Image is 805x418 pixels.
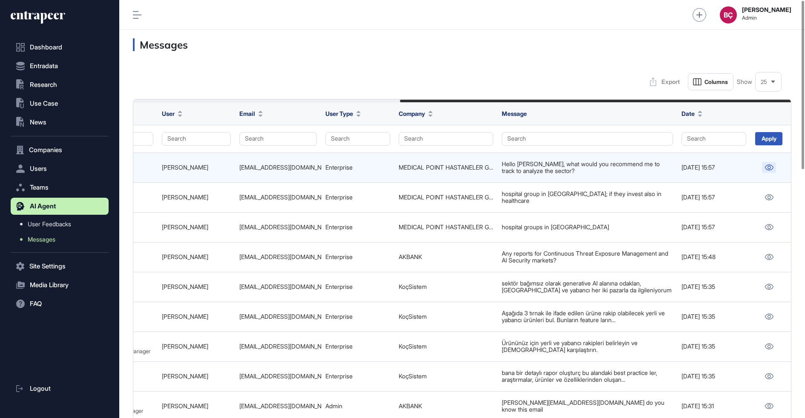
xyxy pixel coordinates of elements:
span: Columns [704,79,728,85]
div: [DATE] 15:57 [681,164,746,171]
button: News [11,114,109,131]
div: Apply [755,132,782,145]
span: Message [502,110,527,117]
button: User Type [325,109,361,118]
span: Users [30,165,47,172]
span: Teams [30,184,49,191]
span: Show [737,78,752,85]
button: Media Library [11,277,109,294]
a: Logout [11,380,109,397]
button: Email [239,109,263,118]
span: Date [681,109,695,118]
span: Research [30,81,57,88]
a: MEDICAL POINT HASTANELER GRUBU [399,164,505,171]
div: Enterprise [325,194,390,201]
div: [DATE] 15:35 [681,373,746,380]
span: Companies [29,147,62,153]
div: [EMAIL_ADDRESS][DOMAIN_NAME] [239,313,317,320]
span: Site Settings [29,263,66,270]
span: Entradata [30,63,58,69]
button: FAQ [11,295,109,312]
a: AKBANK [399,402,422,409]
div: Admin [325,403,390,409]
div: [EMAIL_ADDRESS][DOMAIN_NAME] [239,373,317,380]
button: Search [325,132,390,146]
a: Messages [15,232,109,247]
a: KoçSistem [399,372,427,380]
button: Companies [11,141,109,159]
div: [DATE] 15:35 [681,283,746,290]
span: Email [239,109,255,118]
button: Columns [688,73,733,90]
div: Competitor Analysis Manager [79,348,150,355]
div: hospital group in [GEOGRAPHIC_DATA]; if they invest also in healthcare [502,190,673,205]
div: [DATE] 15:35 [681,343,746,350]
span: AI Agent [30,203,56,210]
span: User Feedbacks [28,221,71,228]
a: [PERSON_NAME] [162,193,208,201]
button: Search [502,132,673,146]
span: Logout [30,385,51,392]
div: hospital groups in [GEOGRAPHIC_DATA] [502,224,673,231]
button: Search [239,132,317,146]
div: [EMAIL_ADDRESS][DOMAIN_NAME] [239,343,317,350]
div: [EMAIL_ADDRESS][DOMAIN_NAME] [239,194,317,201]
div: [EMAIL_ADDRESS][DOMAIN_NAME] [239,254,317,260]
div: Ürününüz için yerli ve yabancı rakipleri belirleyin ve [DEMOGRAPHIC_DATA] karşılaştırın. [502,340,673,354]
a: [PERSON_NAME] [162,223,208,231]
a: [PERSON_NAME] [162,313,208,320]
button: Use Case [11,95,109,112]
button: Entradata [11,58,109,75]
div: Enterprise [325,313,390,320]
span: Media Library [30,282,69,288]
div: [DATE] 15:35 [681,313,746,320]
div: [DATE] 15:57 [681,194,746,201]
a: MEDICAL POINT HASTANELER GRUBU [399,193,505,201]
div: Enterprise [325,254,390,260]
a: [PERSON_NAME] [162,253,208,260]
div: [DATE] 15:31 [681,403,746,409]
span: Messages [28,236,55,243]
span: Dashboard [30,44,62,51]
div: Enterprise [325,343,390,350]
span: Admin [742,15,791,21]
span: User [162,109,175,118]
button: User [162,109,182,118]
div: [PERSON_NAME][EMAIL_ADDRESS][DOMAIN_NAME] do you know this email [502,399,673,413]
button: Date [681,109,702,118]
span: Company [399,109,425,118]
a: [PERSON_NAME] [162,164,208,171]
div: Enterprise [325,373,390,380]
div: [EMAIL_ADDRESS][DOMAIN_NAME] [239,403,317,409]
button: BÇ [720,6,737,23]
a: Dashboard [11,39,109,56]
span: Use Case [30,100,58,107]
button: AI Agent [11,198,109,215]
strong: [PERSON_NAME] [742,6,791,13]
a: [PERSON_NAME] [162,283,208,290]
button: Search [681,132,746,146]
a: [PERSON_NAME] [162,402,208,409]
span: FAQ [30,300,42,307]
button: Company [399,109,433,118]
button: Search [162,132,231,146]
a: AKBANK [399,253,422,260]
button: Site Settings [11,258,109,275]
div: [EMAIL_ADDRESS][DOMAIN_NAME] [239,224,317,231]
span: News [30,119,46,126]
button: Export [645,73,684,90]
div: [EMAIL_ADDRESS][DOMAIN_NAME] [239,283,317,290]
div: Enterprise [325,283,390,290]
span: User Type [325,109,353,118]
div: Hello [PERSON_NAME], what would you recommend me to track to analyze the sector? [502,161,673,175]
a: MEDICAL POINT HASTANELER GRUBU [399,223,505,231]
a: KoçSistem [399,343,427,350]
div: Any reports for Continuous Threat Exposure Management and AI Security markets? [502,250,673,264]
div: [DATE] 15:48 [681,254,746,260]
button: Research [11,76,109,93]
div: [DATE] 15:57 [681,224,746,231]
button: Users [11,160,109,177]
div: Aşağıda 3 tırnak ile ifade edilen ürüne rakip olabilecek yerli ve yabancı ürünleri bul. Bunların ... [502,310,673,324]
button: Teams [11,179,109,196]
